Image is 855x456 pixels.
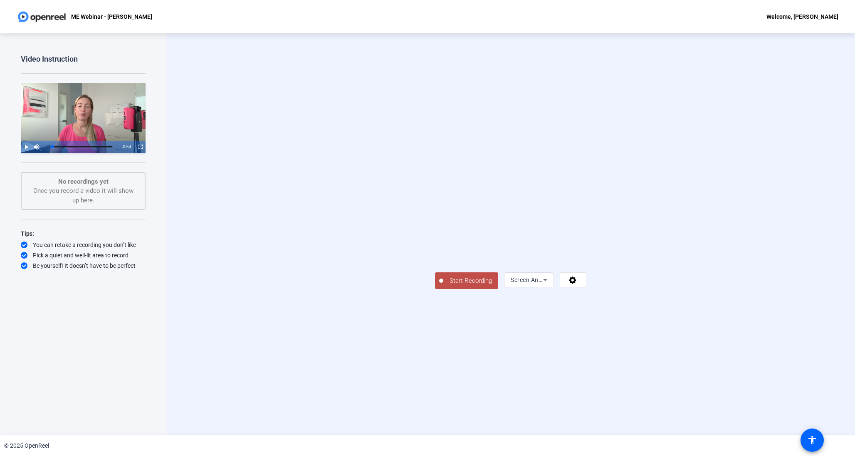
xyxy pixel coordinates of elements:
div: Pick a quiet and well-lit area to record [21,251,146,259]
div: You can retake a recording you don’t like [21,241,146,249]
button: Fullscreen [135,141,146,153]
mat-icon: accessibility [807,435,817,445]
div: Video Instruction [21,54,146,64]
button: Start Recording [435,272,498,289]
p: No recordings yet [30,177,136,187]
div: © 2025 OpenReel [4,441,49,450]
span: 0:54 [123,145,131,149]
div: Tips: [21,229,146,239]
span: - [121,145,123,149]
div: Welcome, [PERSON_NAME] [766,12,838,22]
button: Play [21,141,31,153]
div: Video Player [21,83,146,153]
div: Progress Bar [52,146,113,147]
div: Once you record a video it will show up here. [30,177,136,205]
p: ME Webinar - [PERSON_NAME] [71,12,152,22]
span: Screen And Camera [511,277,565,283]
span: Start Recording [443,276,498,286]
img: OpenReel logo [17,8,67,25]
div: Be yourself! It doesn’t have to be perfect [21,262,146,270]
button: Mute [31,141,42,153]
